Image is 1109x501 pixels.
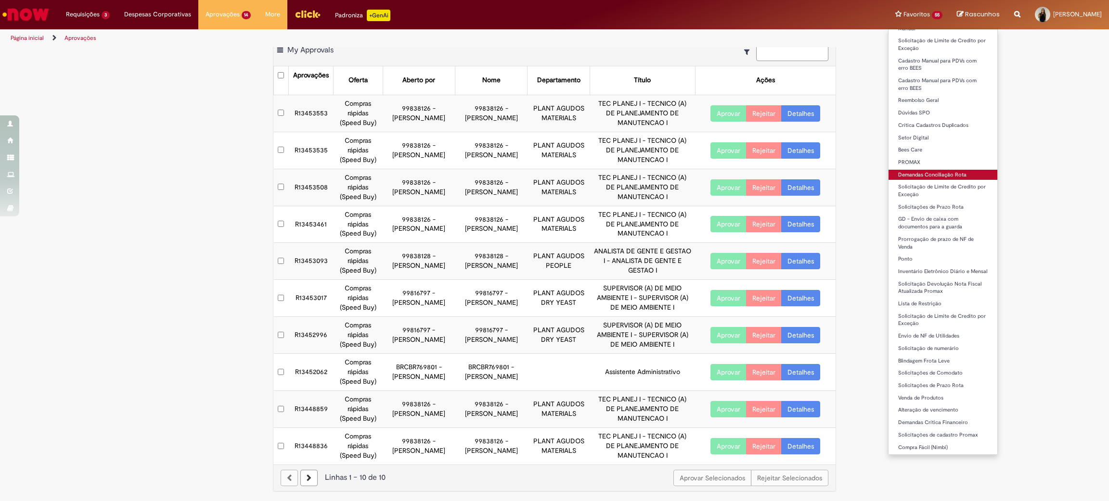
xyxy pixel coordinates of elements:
button: Aprovar [710,401,747,417]
button: Aprovar [710,253,747,269]
button: Rejeitar [746,179,782,196]
a: Compra Fácil (Nimbi) [889,442,997,453]
td: R13453093 [288,243,333,280]
ul: Trilhas de página [7,29,732,47]
a: Solicitação de Limite de Credito por Exceção [889,182,997,200]
button: Rejeitar [746,216,782,232]
button: Aprovar [710,327,747,343]
a: Solicitação de Limite de Credito por Exceção [889,311,997,329]
td: 99838126 - [PERSON_NAME] [383,169,455,206]
ul: Favoritos [888,29,998,455]
a: Detalhes [781,401,820,417]
a: Detalhes [781,327,820,343]
button: Aprovar [710,142,747,159]
td: TEC PLANEJ I - TECNICO (A) DE PLANEJAMENTO DE MANUTENCAO I [590,206,696,243]
a: Demandas Crítica Financeiro [889,417,997,428]
a: Cadastro Manual para PDVs com erro BEES [889,75,997,93]
td: BRCBR769801 - [PERSON_NAME] [455,354,527,391]
span: More [265,10,280,19]
td: R13448836 [288,428,333,464]
a: Venda de Produtos [889,393,997,403]
button: Rejeitar [746,438,782,454]
a: Solicitações de Comodato [889,368,997,378]
a: Solicitações de Prazo Rota [889,202,997,213]
td: Compras rápidas (Speed Buy) [334,243,383,280]
td: PLANT AGUDOS MATERIALS [528,206,590,243]
a: Solicitação de Limite de Credito por Exceção [889,36,997,53]
td: PLANT AGUDOS MATERIALS [528,428,590,464]
button: Rejeitar [746,253,782,269]
button: Aprovar [710,364,747,380]
a: Envio de NF de Utilidades [889,331,997,341]
td: SUPERVISOR (A) DE MEIO AMBIENTE I - SUPERVISOR (A) DE MEIO AMBIENTE I [590,317,696,354]
td: 99816797 - [PERSON_NAME] [383,280,455,317]
td: R13453508 [288,169,333,206]
span: Aprovações [206,10,240,19]
td: 99838126 - [PERSON_NAME] [455,169,527,206]
td: R13448859 [288,391,333,428]
td: PLANT AGUDOS MATERIALS [528,95,590,132]
td: 99838126 - [PERSON_NAME] [383,206,455,243]
td: 99838126 - [PERSON_NAME] [383,132,455,169]
td: R13453553 [288,95,333,132]
td: TEC PLANEJ I - TECNICO (A) DE PLANEJAMENTO DE MANUTENCAO I [590,132,696,169]
a: Bees Care [889,145,997,155]
a: Demandas Conciliação Rota [889,170,997,180]
a: Solicitações de cadastro Promax [889,430,997,440]
a: Dúvidas SPO [889,108,997,118]
a: PROMAX [889,157,997,168]
td: PLANT AGUDOS MATERIALS [528,391,590,428]
td: 99838126 - [PERSON_NAME] [455,132,527,169]
td: 99816797 - [PERSON_NAME] [455,317,527,354]
div: Linhas 1 − 10 de 10 [281,472,828,483]
span: Rascunhos [965,10,1000,19]
button: Aprovar [710,105,747,122]
span: Requisições [66,10,100,19]
td: 99838128 - [PERSON_NAME] [383,243,455,280]
td: 99838126 - [PERSON_NAME] [383,428,455,464]
button: Aprovar [710,216,747,232]
button: Aprovar [710,290,747,306]
a: Rascunhos [957,10,1000,19]
div: Padroniza [335,10,390,21]
a: GD - Envio de caixa com documentos para a guarda [889,214,997,232]
div: Oferta [348,75,368,85]
td: TEC PLANEJ I - TECNICO (A) DE PLANEJAMENTO DE MANUTENCAO I [590,428,696,464]
td: 99816797 - [PERSON_NAME] [383,317,455,354]
td: Assistente Administrativo [590,354,696,391]
span: 14 [242,11,251,19]
td: TEC PLANEJ I - TECNICO (A) DE PLANEJAMENTO DE MANUTENCAO I [590,95,696,132]
td: Compras rápidas (Speed Buy) [334,95,383,132]
td: Compras rápidas (Speed Buy) [334,169,383,206]
td: Compras rápidas (Speed Buy) [334,354,383,391]
td: 99838126 - [PERSON_NAME] [383,95,455,132]
div: Título [634,75,651,85]
a: Solicitações de Prazo Rota [889,380,997,391]
td: PLANT AGUDOS MATERIALS [528,169,590,206]
td: Compras rápidas (Speed Buy) [334,317,383,354]
td: Compras rápidas (Speed Buy) [334,391,383,428]
div: Aprovações [293,71,329,80]
button: Aprovar [710,438,747,454]
button: Rejeitar [746,142,782,159]
td: 99838126 - [PERSON_NAME] [455,391,527,428]
button: Rejeitar [746,327,782,343]
a: Ponto [889,254,997,264]
td: TEC PLANEJ I - TECNICO (A) DE PLANEJAMENTO DE MANUTENCAO I [590,391,696,428]
td: R13452062 [288,354,333,391]
a: Reembolso Geral [889,95,997,106]
td: Compras rápidas (Speed Buy) [334,206,383,243]
span: My Approvals [287,45,334,55]
span: 55 [932,11,942,19]
a: Solicitação de numerário [889,343,997,354]
i: Mostrar filtros para: Suas Solicitações [744,49,754,55]
img: click_logo_yellow_360x200.png [295,7,321,21]
td: 99838128 - [PERSON_NAME] [455,243,527,280]
th: Aprovações [288,66,333,95]
a: Detalhes [781,253,820,269]
button: Rejeitar [746,290,782,306]
a: Página inicial [11,34,44,42]
td: 99816797 - [PERSON_NAME] [455,280,527,317]
td: ANALISTA DE GENTE E GESTAO I - ANALISTA DE GENTE E GESTAO I [590,243,696,280]
td: R13453017 [288,280,333,317]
